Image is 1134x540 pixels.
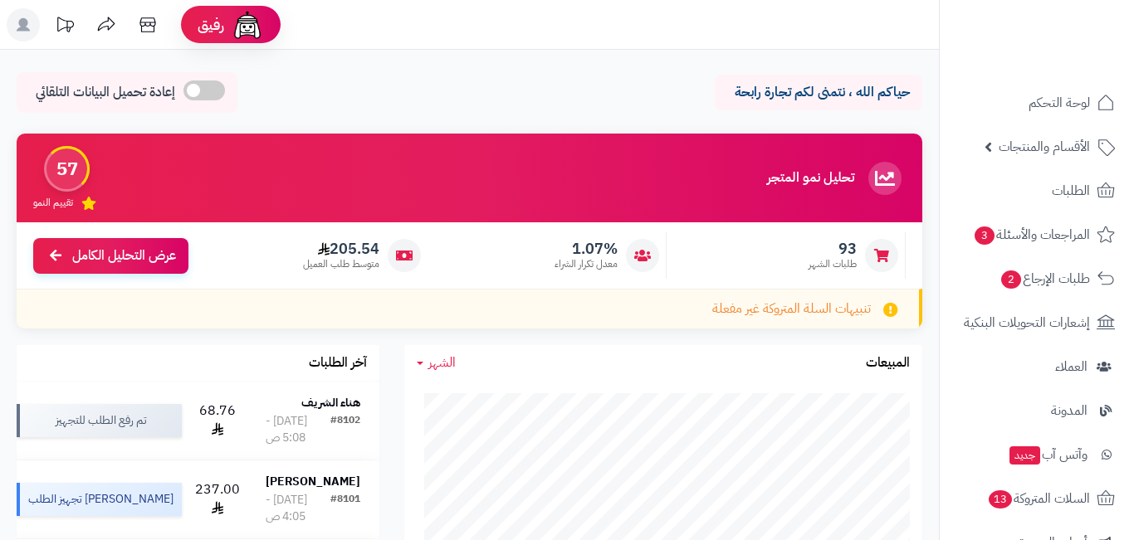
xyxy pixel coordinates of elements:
span: معدل تكرار الشراء [555,257,618,271]
a: وآتس آبجديد [950,435,1124,474]
span: 93 [809,240,857,258]
span: تنبيهات السلة المتروكة غير مفعلة [712,299,871,319]
a: المراجعات والأسئلة3 [950,215,1124,255]
span: 3 [975,226,995,245]
h3: المبيعات [866,356,910,371]
a: المدونة [950,391,1124,431]
span: عرض التحليل الكامل [72,246,176,265]
span: السلات المتروكة [987,487,1090,510]
span: إشعارات التحويلات البنكية [964,311,1090,334]
span: طلبات الشهر [809,257,857,271]
td: 237.00 [188,460,247,538]
span: العملاء [1055,355,1088,378]
a: العملاء [950,347,1124,387]
span: الطلبات [1052,179,1090,202]
a: عرض التحليل الكامل [33,238,188,274]
strong: [PERSON_NAME] [266,473,360,490]
div: [DATE] - 4:05 ص [266,492,330,525]
span: 205.54 [303,240,379,258]
a: إشعارات التحويلات البنكية [950,303,1124,343]
div: تم رفع الطلب للتجهيز [17,404,182,437]
span: 1.07% [555,240,618,258]
div: #8101 [330,492,360,525]
span: إعادة تحميل البيانات التلقائي [36,83,175,102]
a: السلات المتروكة13 [950,479,1124,518]
span: المدونة [1051,399,1088,422]
span: لوحة التحكم [1029,91,1090,114]
span: 13 [989,490,1012,508]
a: لوحة التحكم [950,83,1124,123]
span: طلبات الإرجاع [1000,267,1090,290]
span: تقييم النمو [33,196,73,210]
span: وآتس آب [1008,443,1088,466]
span: الأقسام والمنتجات [999,135,1090,158]
span: جديد [1009,446,1040,465]
h3: آخر الطلبات [309,356,367,371]
strong: هناء الشريف [301,394,360,411]
span: رفيق [198,15,224,35]
a: طلبات الإرجاع2 [950,259,1124,299]
span: متوسط طلب العميل [303,257,379,271]
p: حياكم الله ، نتمنى لكم تجارة رابحة [727,83,910,102]
span: المراجعات والأسئلة [973,223,1090,246]
img: ai-face.png [231,8,264,41]
td: 68.76 [188,382,247,460]
div: [DATE] - 5:08 ص [266,413,330,446]
a: الطلبات [950,171,1124,211]
a: الشهر [417,353,456,372]
a: تحديثات المنصة [44,8,86,46]
div: [PERSON_NAME] تجهيز الطلب [17,483,182,516]
span: 2 [1001,270,1021,289]
div: #8102 [330,413,360,446]
h3: تحليل نمو المتجر [767,171,854,186]
span: الشهر [428,353,456,372]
